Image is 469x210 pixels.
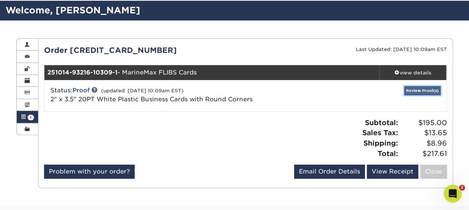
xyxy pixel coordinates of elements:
[38,45,246,56] div: Order [CREDIT_CARD_NUMBER]
[420,165,447,179] a: Close
[378,149,398,157] strong: Total:
[44,165,135,179] a: Problem with your order?
[50,96,253,103] a: 2" x 3.5" 20PT White Plastic Business Cards with Round Corners
[459,185,465,191] span: 2
[400,149,447,159] span: $217.61
[400,138,447,149] span: $8.96
[400,118,447,128] span: $195.00
[400,128,447,138] span: $13.65
[17,111,38,123] a: 1
[444,185,462,203] iframe: Intercom live chat
[367,165,418,179] a: View Receipt
[47,69,118,76] strong: 251014-93216-10309-1
[101,88,184,93] small: (updated: [DATE] 10:09am EST)
[45,86,312,104] div: Status:
[28,115,34,120] span: 1
[356,47,447,52] small: Last Updated: [DATE] 10:09am EST
[365,118,398,127] strong: Subtotal:
[404,86,441,95] a: Review Proof(s)
[379,65,447,80] a: view details
[294,165,365,179] a: Email Order Details
[362,128,398,137] strong: Sales Tax:
[363,139,398,147] strong: Shipping:
[44,65,379,80] div: - MarineMax FLIBS Cards
[72,87,90,94] a: Proof
[379,69,447,76] div: view details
